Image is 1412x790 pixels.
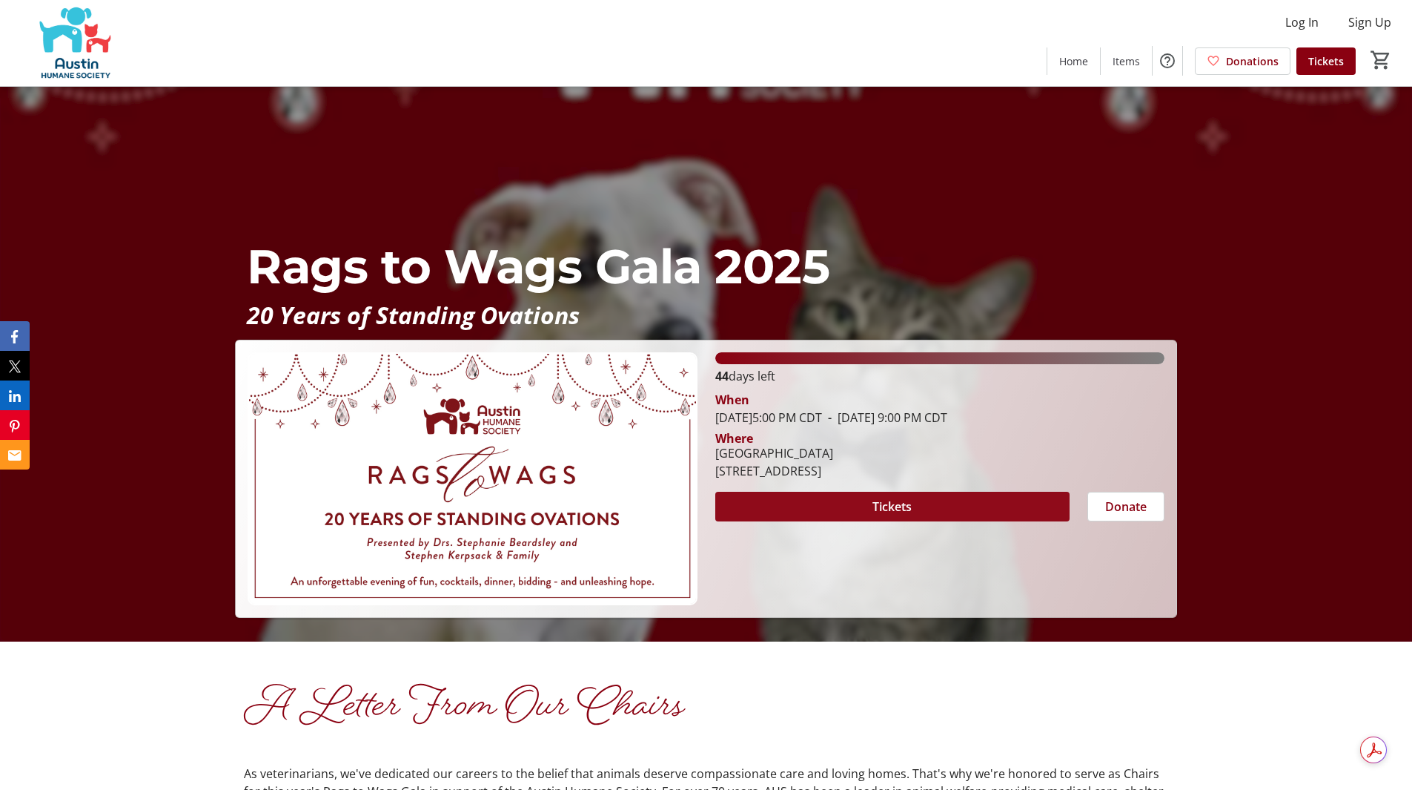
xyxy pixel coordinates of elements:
span: A Letter From Our Chairs [244,659,685,759]
span: Donate [1105,498,1147,516]
p: Rags to Wags Gala 2025 [247,231,1164,302]
span: Items [1113,53,1140,69]
p: days left [715,367,1164,385]
button: Tickets [715,492,1070,521]
span: Sign Up [1348,13,1391,31]
span: 44 [715,368,729,384]
button: Sign Up [1336,10,1403,34]
em: 20 Years of Standing Ovations [247,299,580,331]
button: Help [1153,46,1182,76]
div: 100% of fundraising goal reached [715,352,1164,364]
a: Tickets [1296,47,1356,75]
span: Donations [1226,53,1279,69]
span: Tickets [872,498,912,516]
div: [GEOGRAPHIC_DATA] [715,444,833,462]
span: Log In [1285,13,1319,31]
a: Home [1047,47,1100,75]
div: When [715,391,749,409]
img: Austin Humane Society's Logo [9,6,141,80]
span: Tickets [1308,53,1344,69]
button: Cart [1368,47,1394,73]
div: Where [715,432,753,444]
a: Donations [1195,47,1290,75]
span: - [822,409,838,426]
button: Donate [1087,492,1164,521]
span: Home [1059,53,1088,69]
span: [DATE] 5:00 PM CDT [715,409,822,426]
img: Campaign CTA Media Photo [248,352,697,605]
span: [DATE] 9:00 PM CDT [822,409,947,426]
div: [STREET_ADDRESS] [715,462,833,480]
a: Items [1101,47,1152,75]
button: Log In [1273,10,1330,34]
